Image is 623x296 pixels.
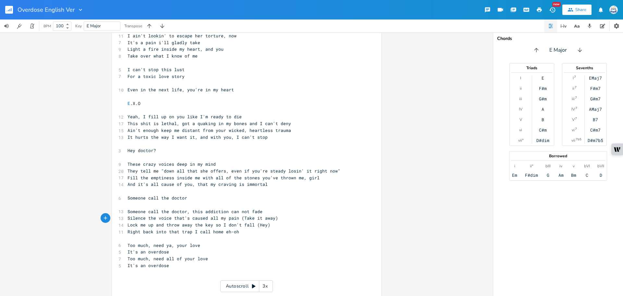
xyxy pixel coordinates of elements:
[519,117,522,122] div: V
[128,53,198,59] span: Take over what I know of me
[575,95,577,100] sup: 7
[542,117,544,122] div: B
[128,263,169,268] span: It's an overdose
[514,163,515,169] div: i
[128,121,291,126] span: This shit is lethal, got a quaking in my bones and I can't deny
[128,40,200,45] span: It's a pain i'll gladly take
[520,75,521,81] div: I
[573,75,574,81] div: I
[600,173,602,178] div: D
[512,173,517,178] div: Em
[574,74,576,80] sup: 7
[572,127,575,133] div: vi
[586,173,588,178] div: C
[87,23,101,29] span: E Major
[559,163,562,169] div: iv
[128,148,156,153] span: Hey doctor?
[519,107,522,112] div: IV
[75,24,82,28] div: Key
[519,96,522,101] div: iii
[128,67,185,72] span: I can't stop this lust
[589,107,602,112] div: AMaj7
[128,114,242,120] span: Yeah, I fill up on you like I'm ready to die
[575,126,577,132] sup: 7
[571,107,575,112] div: IV
[558,173,564,178] div: Am
[128,256,208,262] span: Too much, need all of your love
[525,173,538,178] div: F#dim
[609,6,618,14] img: Sign In
[128,100,140,106] span: .X.O
[497,36,619,41] div: Chords
[590,96,601,101] div: G#m7
[575,7,586,13] div: Share
[575,85,577,90] sup: 7
[542,107,544,112] div: A
[530,163,533,169] div: ii°
[552,2,561,7] div: New
[562,5,592,15] button: Share
[549,46,567,54] span: E Major
[575,116,577,121] sup: 7
[571,173,576,178] div: Bm
[572,117,575,122] div: V
[128,209,263,214] span: Someone call the doctor, this addiction can not fade
[124,24,142,28] div: Transpose
[562,66,606,70] div: Sevenths
[539,127,547,133] div: C#m
[547,173,549,178] div: G
[588,138,603,143] div: D#m7b5
[510,66,554,70] div: Triads
[572,86,574,91] div: ii
[128,242,200,248] span: Too much, need ya, your love
[597,163,604,169] div: bVII
[128,87,234,93] span: Even in the next life, you're in my heart
[518,138,523,143] div: vii°
[128,161,216,167] span: These crazy voices deep in my mind
[584,163,590,169] div: bVI
[128,181,268,187] span: And it's all cause of you, that my craving is immortal
[545,163,551,169] div: bIII
[546,4,559,16] button: New
[575,106,577,111] sup: 7
[43,24,51,28] div: BPM
[593,117,598,122] div: B7
[128,33,237,39] span: I ain't lookin' to escape her torture, now
[542,75,544,81] div: E
[572,96,575,101] div: iii
[128,249,169,255] span: It's an overdose
[259,280,271,292] div: 3x
[128,175,320,181] span: Fill the emptiness inside me with all of the stones you've thrown me, girl
[509,154,607,158] div: Borrowed
[128,215,278,221] span: Silence the voice that's caused all my pain (Take it away)
[128,222,270,228] span: Lock me up and throw away the key so I don't fall (Hey)
[519,127,522,133] div: vi
[520,86,522,91] div: ii
[571,138,575,143] div: vii
[128,195,187,201] span: Someone call the doctor
[128,127,291,133] span: Ain't enough keep me distant from your wicked, heartless trauma
[536,138,549,143] div: D#dim
[573,163,575,169] div: v
[128,100,130,106] span: E
[128,46,224,52] span: Light a fire inside my heart, and you
[128,229,239,235] span: Right back into that trap I call home eh-oh
[128,134,268,140] span: It hurts the way I want it, and with you, I can't stop
[589,75,602,81] div: EMaj7
[539,96,547,101] div: G#m
[128,73,185,79] span: For a toxic love story
[576,137,581,142] sup: 7b5
[128,168,340,174] span: They tell me "down all that she offers, even if you're steady losin' it right now"
[590,127,601,133] div: C#m7
[539,86,547,91] div: F#m
[18,7,75,13] span: Overdose English Ver
[220,280,273,292] div: Autoscroll
[590,86,601,91] div: F#m7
